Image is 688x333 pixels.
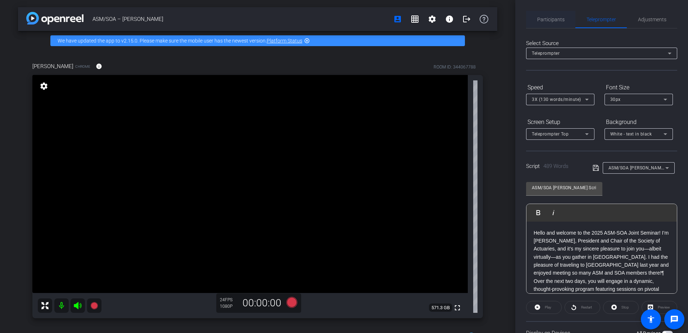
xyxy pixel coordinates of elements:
span: FPS [225,297,232,302]
span: White - text in black [610,132,652,137]
span: [PERSON_NAME] [32,62,73,70]
mat-icon: info [96,63,102,70]
span: Adjustments [638,17,666,22]
mat-icon: message [670,315,679,324]
div: ROOM ID: 344067788 [434,64,476,70]
div: Script [526,162,583,170]
mat-icon: fullscreen [453,303,462,312]
div: Select Source [526,39,677,48]
div: 1080P [220,303,238,309]
div: Screen Setup [526,116,594,128]
span: 571.3 GB [429,303,452,312]
span: Chrome [75,64,90,69]
div: We have updated the app to v2.15.0. Please make sure the mobile user has the newest version. [50,35,465,46]
div: Background [605,116,673,128]
p: Hello and welcome to the 2025 ASM-SOA Joint Seminar! I’m [PERSON_NAME], President and Chair of th... [534,229,670,277]
mat-icon: settings [428,15,436,23]
mat-icon: account_box [393,15,402,23]
p: Over the next two days, you will engage in a dynamic, thought-provoking program featuring session... [534,277,670,325]
img: app-logo [26,12,83,25]
mat-icon: grid_on [411,15,419,23]
input: Title [532,183,597,192]
span: 489 Words [543,163,569,169]
mat-icon: info [445,15,454,23]
span: 30px [610,97,621,102]
div: Font Size [605,81,673,94]
mat-icon: highlight_off [304,38,310,44]
span: Teleprompter [587,17,616,22]
span: Teleprompter [532,51,560,56]
mat-icon: settings [39,82,49,90]
span: 3X (130 words/minute) [532,97,581,102]
div: 00:00:00 [238,297,286,309]
div: Speed [526,81,594,94]
mat-icon: logout [462,15,471,23]
a: Platform Status [267,38,302,44]
div: 24 [220,297,238,303]
span: Participants [537,17,565,22]
span: ASM/SOA – [PERSON_NAME] [92,12,389,26]
span: Teleprompter Top [532,132,569,137]
mat-icon: accessibility [647,315,655,324]
span: ASM/SOA [PERSON_NAME] Script [608,165,679,170]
